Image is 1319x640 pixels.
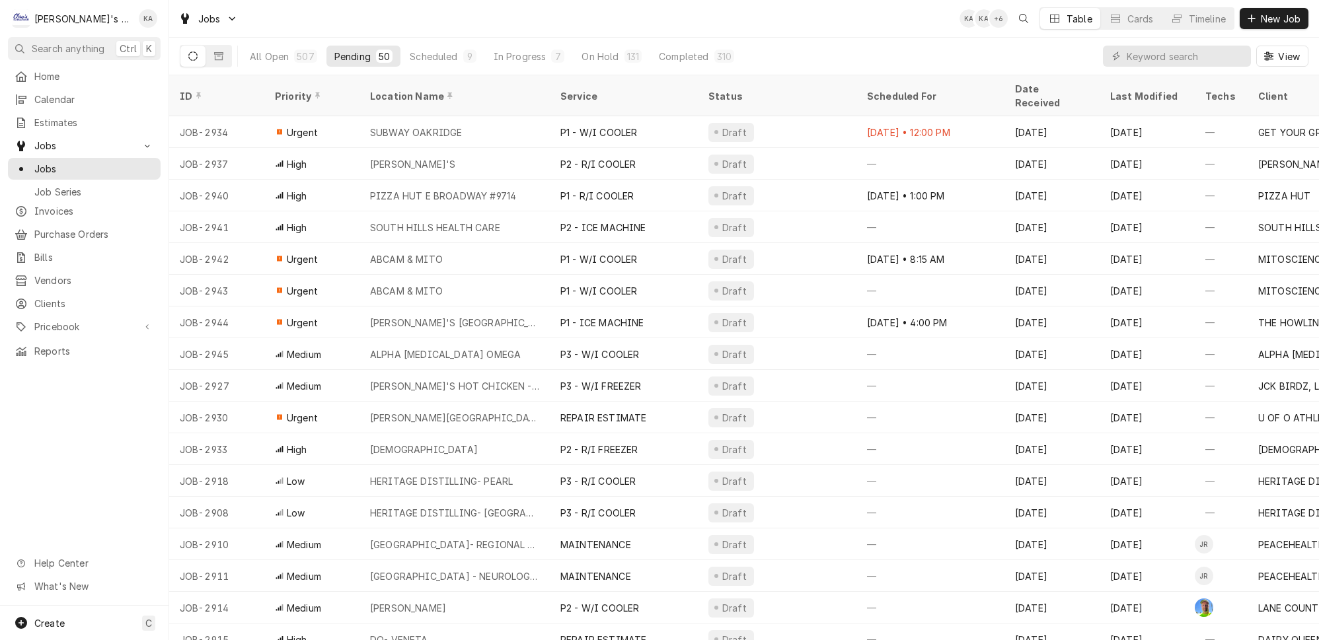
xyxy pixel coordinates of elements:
[717,50,732,63] div: 310
[659,50,708,63] div: Completed
[1275,50,1302,63] span: View
[1100,180,1195,211] div: [DATE]
[169,433,264,465] div: JOB-2933
[1195,567,1213,585] div: Jeff Rue's Avatar
[8,181,161,203] a: Job Series
[560,538,631,551] div: MAINTENANCE
[1004,306,1100,338] div: [DATE]
[1195,567,1213,585] div: JR
[1004,592,1100,623] div: [DATE]
[34,618,65,629] span: Create
[410,50,457,63] div: Scheduled
[1240,8,1308,29] button: New Job
[32,42,104,55] span: Search anything
[1195,535,1213,553] div: Jeff Rue's Avatar
[1004,211,1100,243] div: [DATE]
[34,116,154,129] span: Estimates
[169,211,264,243] div: JOB-2941
[856,592,1004,623] div: —
[8,269,161,291] a: Vendors
[34,162,154,176] span: Jobs
[1195,306,1248,338] div: —
[856,116,1004,148] div: [DATE] • 12:00 PM
[1004,275,1100,306] div: [DATE]
[560,474,636,488] div: P3 - R/I COOLER
[1195,465,1248,497] div: —
[8,158,161,180] a: Jobs
[560,347,639,361] div: P3 - W/I COOLER
[169,465,264,497] div: JOB-2918
[139,9,157,28] div: Korey Austin's Avatar
[720,157,749,171] div: Draft
[173,8,243,30] a: Go to Jobs
[960,9,978,28] div: Korey Austin's Avatar
[494,50,546,63] div: In Progress
[1195,148,1248,180] div: —
[1004,497,1100,528] div: [DATE]
[370,569,539,583] div: [GEOGRAPHIC_DATA] - NEUROLOGY DEPT.
[370,411,539,425] div: [PERSON_NAME][GEOGRAPHIC_DATA]
[169,243,264,275] div: JOB-2942
[466,50,474,63] div: 9
[287,474,305,488] span: Low
[146,42,152,55] span: K
[287,316,318,330] span: Urgent
[8,223,161,245] a: Purchase Orders
[1127,12,1154,26] div: Cards
[1100,243,1195,275] div: [DATE]
[169,116,264,148] div: JOB-2934
[582,50,619,63] div: On Hold
[720,601,749,615] div: Draft
[370,125,462,139] div: SUBWAY OAKRIDGE
[370,189,516,203] div: PIZZA HUT E BROADWAY #9714
[856,211,1004,243] div: —
[169,306,264,338] div: JOB-2944
[560,316,644,330] div: P1 - ICE MACHINE
[560,221,646,234] div: P2 - ICE MACHINE
[1195,497,1248,528] div: —
[169,180,264,211] div: JOB-2940
[34,12,132,26] div: [PERSON_NAME]'s Refrigeration
[1195,535,1213,553] div: JR
[12,9,30,28] div: C
[1195,275,1248,306] div: —
[1127,46,1244,67] input: Keyword search
[287,411,318,425] span: Urgent
[370,538,539,551] div: [GEOGRAPHIC_DATA]- REGIONAL INFUSION
[34,250,154,264] span: Bills
[975,9,993,28] div: Korey Austin's Avatar
[708,89,843,103] div: Status
[1195,433,1248,465] div: —
[12,9,30,28] div: Clay's Refrigeration's Avatar
[1195,370,1248,402] div: —
[8,316,161,338] a: Go to Pricebook
[720,474,749,488] div: Draft
[1100,370,1195,402] div: [DATE]
[287,221,307,234] span: High
[1100,306,1195,338] div: [DATE]
[1100,275,1195,306] div: [DATE]
[720,569,749,583] div: Draft
[34,579,153,593] span: What's New
[1100,465,1195,497] div: [DATE]
[560,189,634,203] div: P1 - R/I COOLER
[1100,116,1195,148] div: [DATE]
[287,284,318,298] span: Urgent
[1004,180,1100,211] div: [DATE]
[1189,12,1226,26] div: Timeline
[370,157,455,171] div: [PERSON_NAME]'S
[370,506,539,520] div: HERITAGE DISTILLING- [GEOGRAPHIC_DATA]
[287,125,318,139] span: Urgent
[169,148,264,180] div: JOB-2937
[560,252,637,266] div: P1 - W/I COOLER
[720,411,749,425] div: Draft
[627,50,639,63] div: 131
[1015,82,1086,110] div: Date Received
[34,204,154,218] span: Invoices
[560,569,631,583] div: MAINTENANCE
[287,252,318,266] span: Urgent
[1195,180,1248,211] div: —
[720,538,749,551] div: Draft
[856,560,1004,592] div: —
[120,42,137,55] span: Ctrl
